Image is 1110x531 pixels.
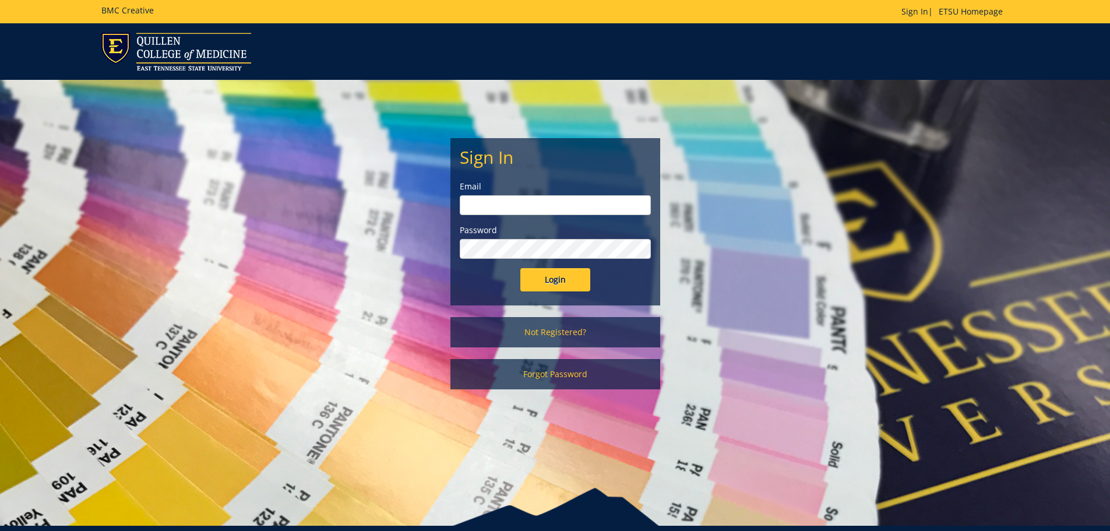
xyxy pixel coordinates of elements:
a: Not Registered? [450,317,660,347]
h2: Sign In [460,147,651,167]
label: Email [460,181,651,192]
p: | [901,6,1009,17]
h5: BMC Creative [101,6,154,15]
a: Sign In [901,6,928,17]
label: Password [460,224,651,236]
a: Forgot Password [450,359,660,389]
a: ETSU Homepage [933,6,1009,17]
img: ETSU logo [101,33,251,71]
input: Login [520,268,590,291]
